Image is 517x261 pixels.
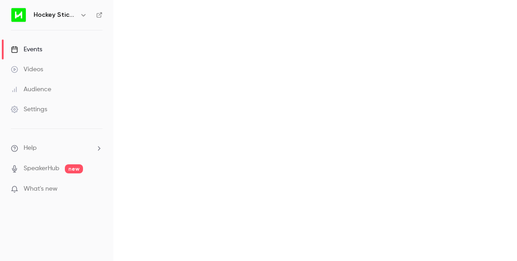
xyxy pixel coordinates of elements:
[24,184,58,194] span: What's new
[11,8,26,22] img: Hockey Stick Advisory
[11,143,102,153] li: help-dropdown-opener
[11,65,43,74] div: Videos
[24,164,59,173] a: SpeakerHub
[11,105,47,114] div: Settings
[24,143,37,153] span: Help
[11,45,42,54] div: Events
[65,164,83,173] span: new
[34,10,76,20] h6: Hockey Stick Advisory
[11,85,51,94] div: Audience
